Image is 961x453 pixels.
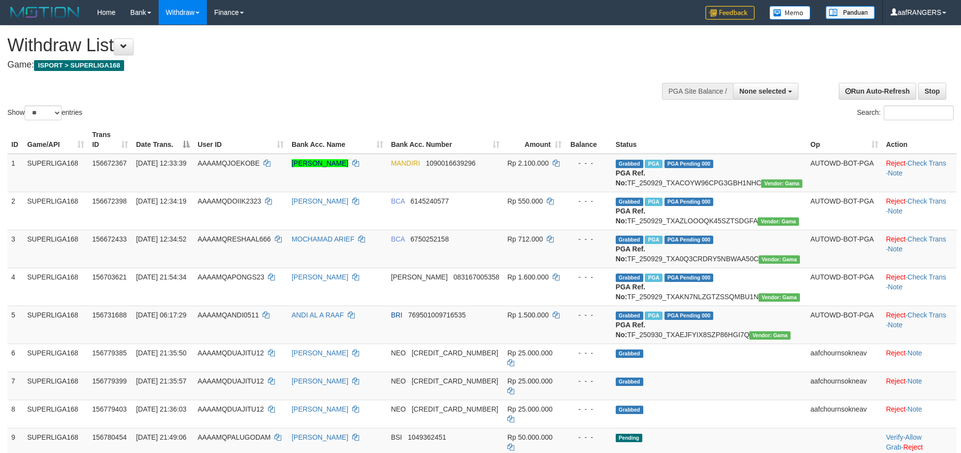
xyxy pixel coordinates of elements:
[507,159,549,167] span: Rp 2.100.000
[507,405,553,413] span: Rp 25.000.000
[7,60,631,70] h4: Game:
[888,283,903,291] a: Note
[616,321,645,339] b: PGA Ref. No:
[569,310,608,320] div: - - -
[886,405,906,413] a: Reject
[507,377,553,385] span: Rp 25.000.000
[806,372,882,400] td: aafchournsokneav
[645,274,662,282] span: Marked by aafchhiseyha
[136,197,186,205] span: [DATE] 12:34:19
[198,377,264,385] span: AAAAMQDUAJITU12
[292,405,348,413] a: [PERSON_NAME]
[616,434,642,442] span: Pending
[198,273,264,281] span: AAAAMQAPONGS23
[23,400,88,428] td: SUPERLIGA168
[391,273,448,281] span: [PERSON_NAME]
[92,159,127,167] span: 156672367
[612,154,806,192] td: TF_250929_TXACOYW96CPG3GBH1NHC
[888,321,903,329] a: Note
[292,349,348,357] a: [PERSON_NAME]
[886,235,906,243] a: Reject
[569,348,608,358] div: - - -
[612,192,806,230] td: TF_250929_TXAZLOOOQK45SZTSDGFA
[612,268,806,306] td: TF_250929_TXAKN7NLZGTZSSQMBU1N
[907,159,946,167] a: Check Trans
[23,192,88,230] td: SUPERLIGA168
[7,5,82,20] img: MOTION_logo.png
[412,349,498,357] span: Copy 5859457140486971 to clipboard
[92,405,127,413] span: 156779403
[569,196,608,206] div: - - -
[292,433,348,441] a: [PERSON_NAME]
[23,154,88,192] td: SUPERLIGA168
[616,245,645,263] b: PGA Ref. No:
[92,377,127,385] span: 156779399
[198,349,264,357] span: AAAAMQDUAJITU12
[23,230,88,268] td: SUPERLIGA168
[507,197,543,205] span: Rp 550.000
[23,268,88,306] td: SUPERLIGA168
[136,159,186,167] span: [DATE] 12:33:39
[412,377,498,385] span: Copy 5859457140486971 to clipboard
[391,377,406,385] span: NEO
[198,197,261,205] span: AAAAMQDOIIK2323
[882,400,957,428] td: ·
[739,87,786,95] span: None selected
[391,433,402,441] span: BSI
[7,306,23,344] td: 5
[806,344,882,372] td: aafchournsokneav
[25,105,62,120] select: Showentries
[198,311,259,319] span: AAAAMQANDI0511
[806,306,882,344] td: AUTOWD-BOT-PGA
[23,306,88,344] td: SUPERLIGA168
[391,235,405,243] span: BCA
[387,126,503,154] th: Bank Acc. Number: activate to sort column ascending
[569,404,608,414] div: - - -
[292,197,348,205] a: [PERSON_NAME]
[886,273,906,281] a: Reject
[664,160,714,168] span: PGA Pending
[616,207,645,225] b: PGA Ref. No:
[7,105,82,120] label: Show entries
[886,349,906,357] a: Reject
[412,405,498,413] span: Copy 5859457140486971 to clipboard
[288,126,387,154] th: Bank Acc. Name: activate to sort column ascending
[882,268,957,306] td: · ·
[907,349,922,357] a: Note
[882,192,957,230] td: · ·
[806,400,882,428] td: aafchournsokneav
[426,159,475,167] span: Copy 1090016639296 to clipboard
[857,105,954,120] label: Search:
[136,433,186,441] span: [DATE] 21:49:06
[7,192,23,230] td: 2
[92,311,127,319] span: 156731688
[34,60,124,71] span: ISPORT > SUPERLIGA168
[645,312,662,320] span: Marked by aafromsomean
[886,433,922,451] a: Allow Grab
[839,83,916,100] a: Run Auto-Refresh
[569,234,608,244] div: - - -
[88,126,132,154] th: Trans ID: activate to sort column ascending
[769,6,811,20] img: Button%20Memo.svg
[749,331,791,340] span: Vendor URL: https://trx31.1velocity.biz
[569,432,608,442] div: - - -
[453,273,499,281] span: Copy 083167005358 to clipboard
[886,197,906,205] a: Reject
[198,159,260,167] span: AAAAMQJOEKOBE
[888,207,903,215] a: Note
[7,154,23,192] td: 1
[92,235,127,243] span: 156672433
[616,378,643,386] span: Grabbed
[292,159,348,167] a: [PERSON_NAME]
[292,235,355,243] a: MOCHAMAD ARIEF
[410,197,449,205] span: Copy 6145240577 to clipboard
[888,245,903,253] a: Note
[612,230,806,268] td: TF_250929_TXA0Q3CRDRY5NBWAA50C
[612,306,806,344] td: TF_250930_TXAEJFYIX8SZP86HGI7Q
[569,158,608,168] div: - - -
[565,126,612,154] th: Balance
[907,405,922,413] a: Note
[7,268,23,306] td: 4
[616,198,643,206] span: Grabbed
[132,126,194,154] th: Date Trans.: activate to sort column descending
